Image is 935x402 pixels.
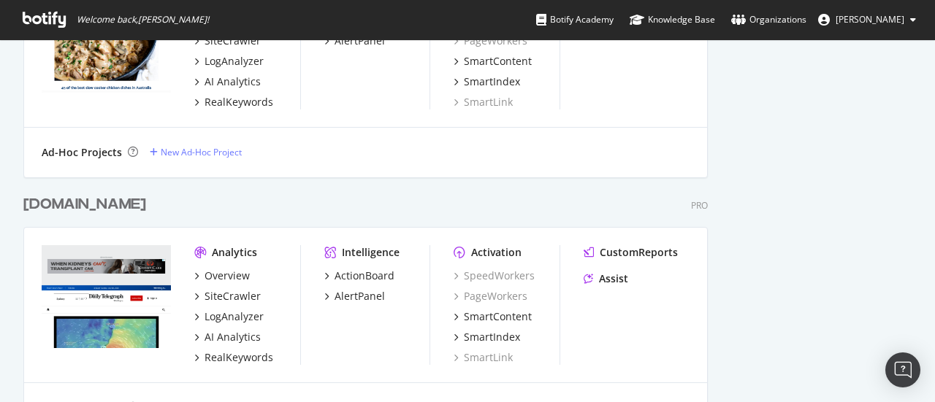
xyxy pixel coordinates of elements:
a: Assist [584,271,628,286]
div: AI Analytics [205,74,261,89]
a: SmartIndex [454,74,520,89]
div: RealKeywords [205,350,273,365]
a: AlertPanel [324,289,385,304]
span: Welcome back, [PERSON_NAME] ! [77,14,209,26]
a: PageWorkers [454,34,527,48]
div: CustomReports [600,245,678,260]
a: [DOMAIN_NAME] [23,194,152,215]
div: Assist [599,271,628,286]
div: LogAnalyzer [205,54,264,69]
div: Botify Academy [536,12,614,27]
a: SiteCrawler [194,289,261,304]
div: Pro [691,199,708,212]
div: SmartIndex [464,330,520,344]
div: SiteCrawler [205,289,261,304]
div: Organizations [731,12,806,27]
a: PageWorkers [454,289,527,304]
div: AI Analytics [205,330,261,344]
div: [DOMAIN_NAME] [23,194,146,215]
a: SmartLink [454,350,513,365]
a: RealKeywords [194,95,273,109]
a: SiteCrawler [194,34,261,48]
div: Knowledge Base [630,12,715,27]
div: SmartIndex [464,74,520,89]
a: Overview [194,268,250,283]
a: CustomReports [584,245,678,260]
a: SmartContent [454,309,532,324]
div: Activation [471,245,522,260]
div: Analytics [212,245,257,260]
a: SmartLink [454,95,513,109]
div: Ad-Hoc Projects [42,145,122,160]
span: Thomas Ashworth [836,13,904,26]
div: AlertPanel [335,289,385,304]
a: AlertPanel [324,34,385,48]
img: www.dailytelegraph.com.au [42,245,171,349]
div: ActionBoard [335,268,394,283]
div: SmartContent [464,54,532,69]
a: LogAnalyzer [194,309,264,324]
button: [PERSON_NAME] [806,8,928,31]
div: Overview [205,268,250,283]
a: New Ad-Hoc Project [150,146,242,158]
div: SmartContent [464,309,532,324]
a: AI Analytics [194,74,261,89]
div: RealKeywords [205,95,273,109]
div: AlertPanel [335,34,385,48]
a: SmartContent [454,54,532,69]
a: SmartIndex [454,330,520,344]
div: Open Intercom Messenger [885,352,920,387]
div: LogAnalyzer [205,309,264,324]
a: RealKeywords [194,350,273,365]
div: SiteCrawler [205,34,261,48]
div: Intelligence [342,245,400,260]
a: LogAnalyzer [194,54,264,69]
a: ActionBoard [324,268,394,283]
a: AI Analytics [194,330,261,344]
a: SpeedWorkers [454,268,535,283]
div: New Ad-Hoc Project [161,146,242,158]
